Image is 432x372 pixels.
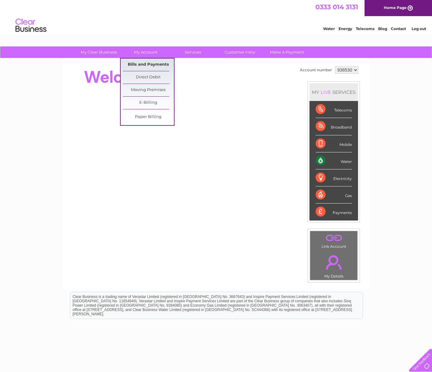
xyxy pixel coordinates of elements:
div: Telecoms [316,101,352,118]
a: Make A Payment [261,46,313,58]
div: LIVE [319,89,332,95]
a: Telecoms [356,26,374,31]
a: Direct Debit [123,71,174,84]
img: logo.png [15,16,47,35]
td: Account number [298,65,334,75]
a: Customer Help [214,46,266,58]
a: Log out [412,26,426,31]
a: Blog [378,26,387,31]
a: Energy [339,26,352,31]
div: Gas [316,186,352,204]
a: My Account [120,46,171,58]
a: Moving Premises [123,84,174,96]
a: Paper Billing [123,111,174,123]
div: Water [316,152,352,169]
a: . [312,252,356,273]
a: . [312,233,356,243]
div: MY SERVICES [309,83,358,101]
div: Broadband [316,118,352,135]
div: Clear Business is a trading name of Verastar Limited (registered in [GEOGRAPHIC_DATA] No. 3667643... [70,3,363,30]
td: Link Account [310,231,358,250]
a: Contact [391,26,406,31]
a: E-Billing [123,97,174,109]
a: My Clear Business [73,46,124,58]
a: 0333 014 3131 [315,3,358,11]
div: Payments [316,204,352,220]
td: My Details [310,250,358,280]
a: Services [167,46,218,58]
a: Bills and Payments [123,59,174,71]
a: Water [323,26,335,31]
div: Electricity [316,169,352,186]
div: Mobile [316,135,352,152]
